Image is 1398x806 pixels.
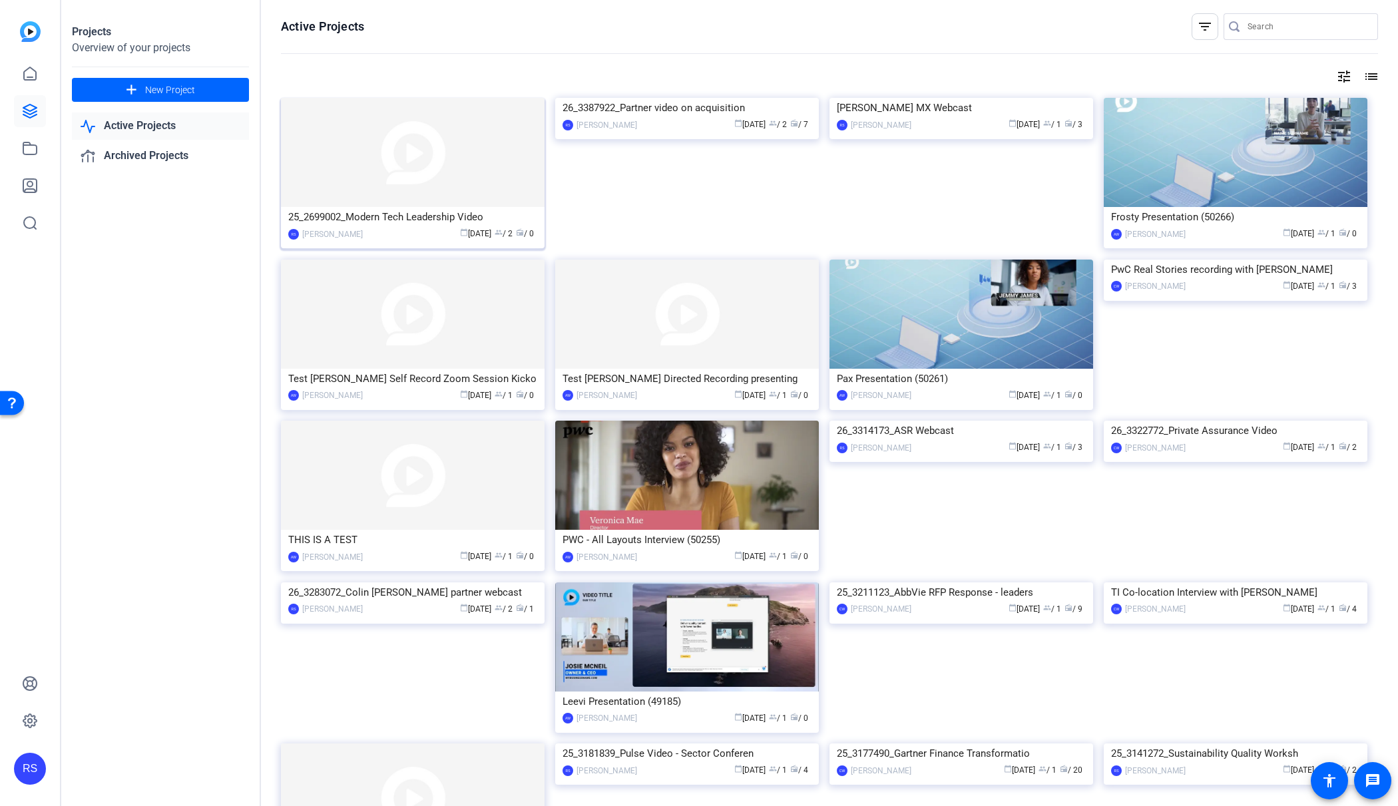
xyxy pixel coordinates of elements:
span: calendar_today [1009,390,1017,398]
input: Search [1248,19,1367,35]
div: RS [837,443,847,453]
div: [PERSON_NAME] [1125,228,1186,241]
div: Projects [72,24,249,40]
span: [DATE] [1283,443,1314,452]
mat-icon: accessibility [1321,773,1337,789]
div: Overview of your projects [72,40,249,56]
span: radio [1064,604,1072,612]
span: [DATE] [1004,765,1035,775]
span: [DATE] [460,229,491,238]
span: calendar_today [460,228,468,236]
span: [DATE] [460,604,491,614]
span: radio [790,551,798,559]
a: Archived Projects [72,142,249,170]
div: [PERSON_NAME] [1125,602,1186,616]
span: group [769,390,777,398]
span: group [495,551,503,559]
span: calendar_today [1283,604,1291,612]
span: / 1 [1043,391,1061,400]
span: / 1 [495,552,513,561]
span: [DATE] [1283,765,1314,775]
span: group [1317,228,1325,236]
span: [DATE] [734,713,766,723]
span: / 1 [1317,604,1335,614]
div: [PERSON_NAME] [577,711,637,725]
div: RS [14,753,46,785]
span: group [495,228,503,236]
span: calendar_today [1004,765,1012,773]
div: CW [1111,443,1122,453]
span: group [1317,442,1325,450]
span: [DATE] [460,552,491,561]
span: / 2 [495,604,513,614]
div: RS [288,604,299,614]
span: / 3 [1339,282,1357,291]
div: AW [288,552,299,562]
span: group [1039,765,1047,773]
span: / 0 [516,552,534,561]
a: Active Projects [72,112,249,140]
span: / 1 [1317,443,1335,452]
span: / 3 [1064,120,1082,129]
span: / 7 [790,120,808,129]
span: calendar_today [460,604,468,612]
span: [DATE] [1009,391,1040,400]
div: [PERSON_NAME] [851,389,911,402]
span: calendar_today [1009,119,1017,127]
div: 25_3211123_AbbVie RFP Response - leaders [837,582,1086,602]
div: Test [PERSON_NAME] Self Record Zoom Session Kicko [288,369,537,389]
span: [DATE] [1009,120,1040,129]
span: radio [1064,119,1072,127]
div: CW [837,765,847,776]
span: group [769,551,777,559]
span: calendar_today [734,713,742,721]
div: 25_3181839_Pulse Video - Sector Conferen [563,743,812,763]
span: [DATE] [1009,604,1040,614]
span: / 0 [516,391,534,400]
div: RS [837,120,847,130]
span: radio [516,604,524,612]
div: RS [1111,765,1122,776]
span: / 20 [1060,765,1082,775]
span: group [495,604,503,612]
div: [PERSON_NAME] [851,602,911,616]
div: RS [288,229,299,240]
div: PWC - All Layouts Interview (50255) [563,530,812,550]
span: group [769,119,777,127]
span: group [1043,604,1051,612]
mat-icon: filter_list [1197,19,1213,35]
span: / 0 [1064,391,1082,400]
span: calendar_today [1283,442,1291,450]
div: [PERSON_NAME] [851,441,911,455]
span: / 1 [1043,443,1061,452]
span: [DATE] [734,120,766,129]
span: radio [1339,442,1347,450]
span: / 4 [790,765,808,775]
span: radio [516,228,524,236]
div: [PERSON_NAME] [302,228,363,241]
div: AW [1111,229,1122,240]
mat-icon: message [1365,773,1381,789]
div: [PERSON_NAME] MX Webcast [837,98,1086,118]
div: [PERSON_NAME] [302,602,363,616]
div: 26_3314173_ASR Webcast [837,421,1086,441]
span: radio [1339,604,1347,612]
span: radio [790,765,798,773]
span: group [1043,442,1051,450]
div: [PERSON_NAME] [851,118,911,132]
span: calendar_today [734,551,742,559]
span: radio [516,551,524,559]
div: 26_3283072_Colin [PERSON_NAME] partner webcast [288,582,537,602]
div: [PERSON_NAME] [577,389,637,402]
span: / 1 [1317,229,1335,238]
div: 25_2699002_Modern Tech Leadership Video [288,207,537,227]
span: radio [790,713,798,721]
span: / 1 [769,713,787,723]
span: group [1043,119,1051,127]
span: / 1 [769,391,787,400]
span: radio [1064,442,1072,450]
span: / 4 [1339,604,1357,614]
span: / 0 [790,552,808,561]
span: / 1 [769,552,787,561]
div: [PERSON_NAME] [302,550,363,564]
